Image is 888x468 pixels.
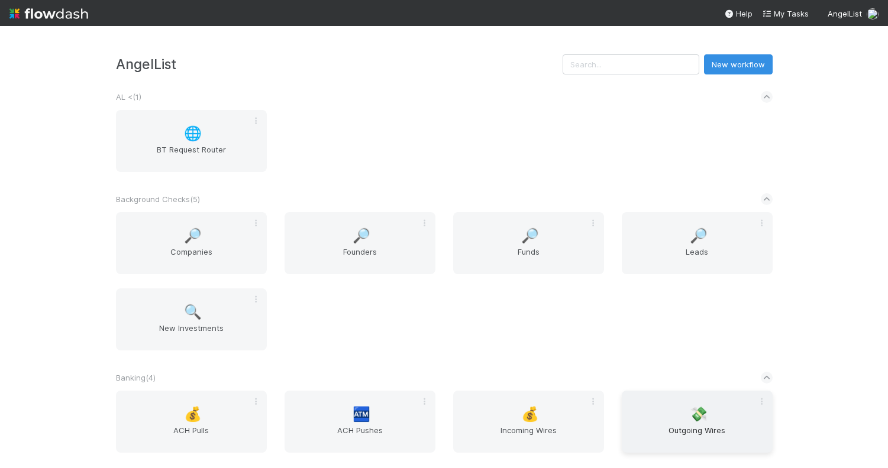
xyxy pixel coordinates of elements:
span: 💸 [690,407,708,422]
span: Incoming Wires [458,424,599,448]
span: Leads [627,246,768,269]
span: ACH Pulls [121,424,262,448]
div: Help [724,8,753,19]
span: 🔎 [521,228,539,243]
span: 🔎 [690,228,708,243]
button: New workflow [704,54,773,74]
a: 🏧ACH Pushes [285,391,435,453]
span: AngelList [828,9,862,18]
span: BT Request Router [121,144,262,167]
a: My Tasks [762,8,809,19]
span: 💰 [521,407,539,422]
span: 🔎 [353,228,370,243]
span: AL < ( 1 ) [116,92,141,102]
span: 🌐 [184,126,202,141]
a: 💰ACH Pulls [116,391,267,453]
a: 💰Incoming Wires [453,391,604,453]
img: avatar_c545aa83-7101-4841-8775-afeaaa9cc762.png [867,8,879,20]
span: New Investments [121,322,262,346]
a: 🔎Companies [116,212,267,274]
span: 🏧 [353,407,370,422]
input: Search... [563,54,699,74]
span: Outgoing Wires [627,424,768,448]
img: logo-inverted-e16ddd16eac7371096b0.svg [9,4,88,24]
span: 🔍 [184,304,202,320]
h3: AngelList [116,56,563,72]
a: 💸Outgoing Wires [622,391,773,453]
span: Background Checks ( 5 ) [116,194,200,204]
span: 💰 [184,407,202,422]
span: Companies [121,246,262,269]
a: 🔎Founders [285,212,435,274]
span: Funds [458,246,599,269]
a: 🔍New Investments [116,288,267,350]
span: Founders [289,246,431,269]
span: 🔎 [184,228,202,243]
a: 🔎Leads [622,212,773,274]
a: 🔎Funds [453,212,604,274]
a: 🌐BT Request Router [116,110,267,172]
span: ACH Pushes [289,424,431,448]
span: Banking ( 4 ) [116,373,156,382]
span: My Tasks [762,9,809,18]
